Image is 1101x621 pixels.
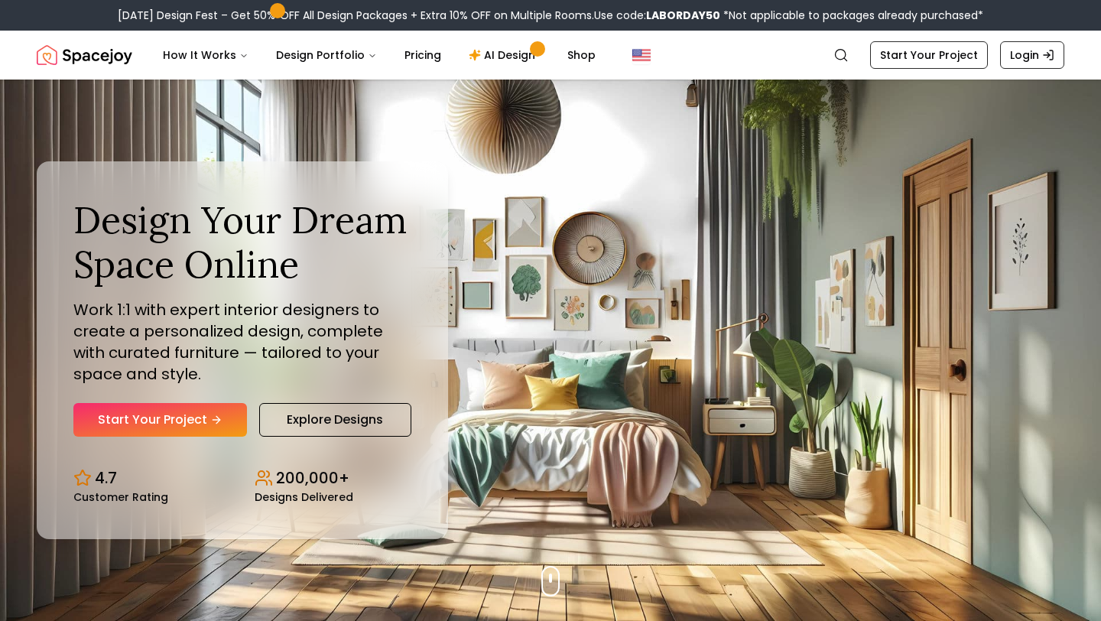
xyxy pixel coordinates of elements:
[720,8,983,23] span: *Not applicable to packages already purchased*
[73,403,247,437] a: Start Your Project
[151,40,608,70] nav: Main
[264,40,389,70] button: Design Portfolio
[73,299,411,385] p: Work 1:1 with expert interior designers to create a personalized design, complete with curated fu...
[151,40,261,70] button: How It Works
[259,403,411,437] a: Explore Designs
[456,40,552,70] a: AI Design
[37,40,132,70] img: Spacejoy Logo
[118,8,983,23] div: [DATE] Design Fest – Get 50% OFF All Design Packages + Extra 10% OFF on Multiple Rooms.
[870,41,988,69] a: Start Your Project
[276,467,349,489] p: 200,000+
[37,31,1064,80] nav: Global
[392,40,453,70] a: Pricing
[73,198,411,286] h1: Design Your Dream Space Online
[646,8,720,23] b: LABORDAY50
[73,492,168,502] small: Customer Rating
[73,455,411,502] div: Design stats
[594,8,720,23] span: Use code:
[37,40,132,70] a: Spacejoy
[632,46,651,64] img: United States
[95,467,117,489] p: 4.7
[555,40,608,70] a: Shop
[255,492,353,502] small: Designs Delivered
[1000,41,1064,69] a: Login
